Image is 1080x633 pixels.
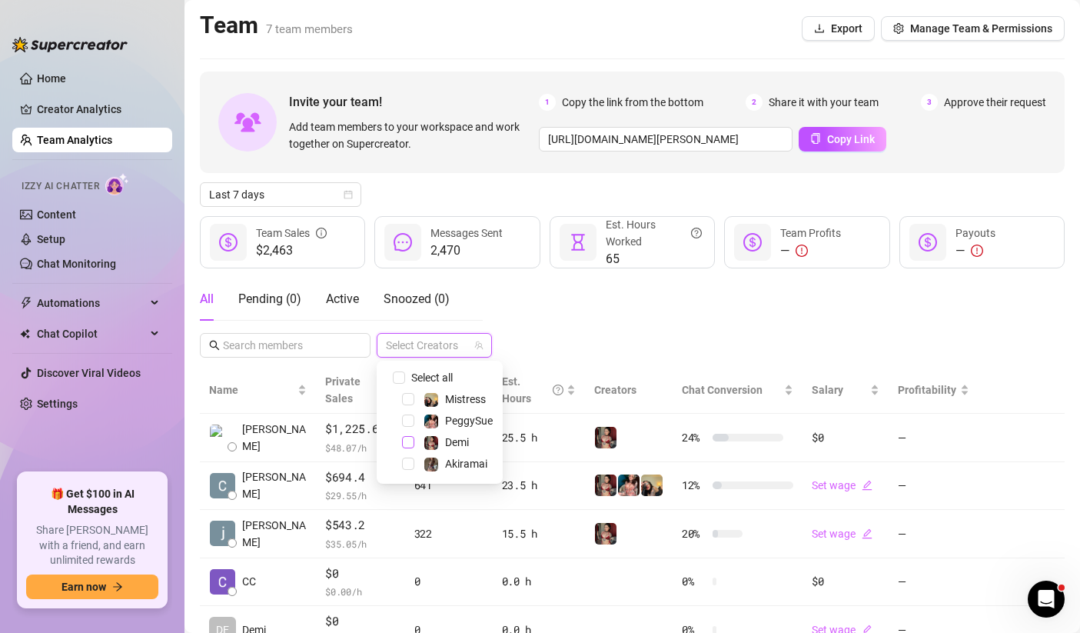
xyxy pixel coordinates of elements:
img: Mistress [641,475,663,496]
img: Catherine Eliza… [210,473,235,498]
th: Name [200,367,316,414]
span: 1 [539,94,556,111]
img: Demi [595,427,616,448]
button: Earn nowarrow-right [26,575,158,599]
td: — [889,558,978,607]
div: $0 [812,429,880,446]
div: Est. Hours Worked [606,216,702,250]
div: 641 [414,477,484,494]
span: search [209,340,220,351]
span: thunderbolt [20,297,32,309]
span: $0 [325,612,396,631]
span: setting [893,23,904,34]
span: exclamation-circle [796,245,808,257]
span: Active [326,292,359,306]
span: $2,463 [256,242,327,260]
span: Team Profits [780,227,841,239]
button: Copy Link [799,127,886,152]
img: CC [210,569,235,595]
span: 2 [746,94,763,111]
span: Chat Conversion [682,384,763,396]
div: 0 [414,573,484,590]
div: 0.0 h [502,573,576,590]
img: logo-BBDzfeDw.svg [12,37,128,52]
span: $ 48.07 /h [325,440,396,455]
span: Chat Copilot [37,321,146,346]
span: Private Sales [325,375,361,405]
iframe: Intercom live chat [1028,581,1065,618]
span: Select tree node [402,436,414,448]
a: Setup [37,233,65,245]
div: $0 [812,573,880,590]
span: 24 % [682,429,706,446]
span: CC [242,573,256,590]
span: Izzy AI Chatter [22,179,99,194]
span: 65 [606,250,702,268]
span: Add team members to your workspace and work together on Supercreator. [289,118,533,152]
a: Home [37,72,66,85]
span: Mistress [445,393,486,405]
span: Earn now [61,581,106,593]
span: message [394,233,412,252]
span: Copy the link from the bottom [562,94,703,111]
span: Share [PERSON_NAME] with a friend, and earn unlimited rewards [26,523,158,568]
img: PeggySue [424,415,438,428]
span: dollar-circle [219,233,238,252]
img: jessy mina [210,521,235,546]
a: Settings [37,398,78,410]
span: 🎁 Get $100 in AI Messages [26,487,158,517]
div: 25.5 h [502,429,576,446]
div: — [780,242,841,260]
span: Export [831,22,862,35]
span: team [474,341,484,350]
div: Team Sales [256,225,327,242]
td: — [889,462,978,511]
span: Payouts [955,227,995,239]
div: Pending ( 0 ) [238,290,301,308]
span: 2,470 [430,242,503,260]
img: Demi [424,436,438,450]
button: Manage Team & Permissions [881,16,1065,41]
span: $ 29.55 /h [325,488,396,503]
div: 23.5 h [502,477,576,494]
img: Chat Copilot [20,328,30,339]
span: dollar-circle [743,233,762,252]
img: PeggySue [618,475,640,496]
span: copy [810,133,821,144]
a: Discover Viral Videos [37,367,141,379]
span: Akiramai [445,458,487,470]
span: Automations [37,291,146,315]
span: Name [209,381,294,398]
span: PeggySue [445,415,493,427]
td: — [889,414,978,462]
a: Set wageedit [812,479,872,491]
span: Select all [405,369,459,386]
span: Copy Link [827,133,875,145]
span: Salary [812,384,843,396]
span: Messages Sent [430,227,503,239]
div: All [200,290,214,308]
a: Creator Analytics [37,97,160,122]
span: edit [862,480,872,491]
span: dollar-circle [919,233,937,252]
span: Profitability [898,384,956,396]
span: arrow-right [112,581,123,592]
span: Approve their request [944,94,1046,111]
span: info-circle [316,225,327,242]
span: [PERSON_NAME] [242,421,307,455]
span: Select tree node [402,458,414,470]
span: Manage Team & Permissions [910,22,1052,35]
td: — [889,510,978,558]
a: Team Analytics [37,134,112,146]
span: Last 7 days [209,183,352,206]
span: edit [862,528,872,539]
span: question-circle [691,216,702,250]
div: Est. Hours [502,373,563,407]
span: 3 [921,94,938,111]
input: Search members [223,337,349,354]
span: question-circle [553,373,563,407]
span: Share it with your team [769,94,879,111]
span: download [814,23,825,34]
span: Demi [445,436,469,448]
span: [PERSON_NAME] [242,468,307,502]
